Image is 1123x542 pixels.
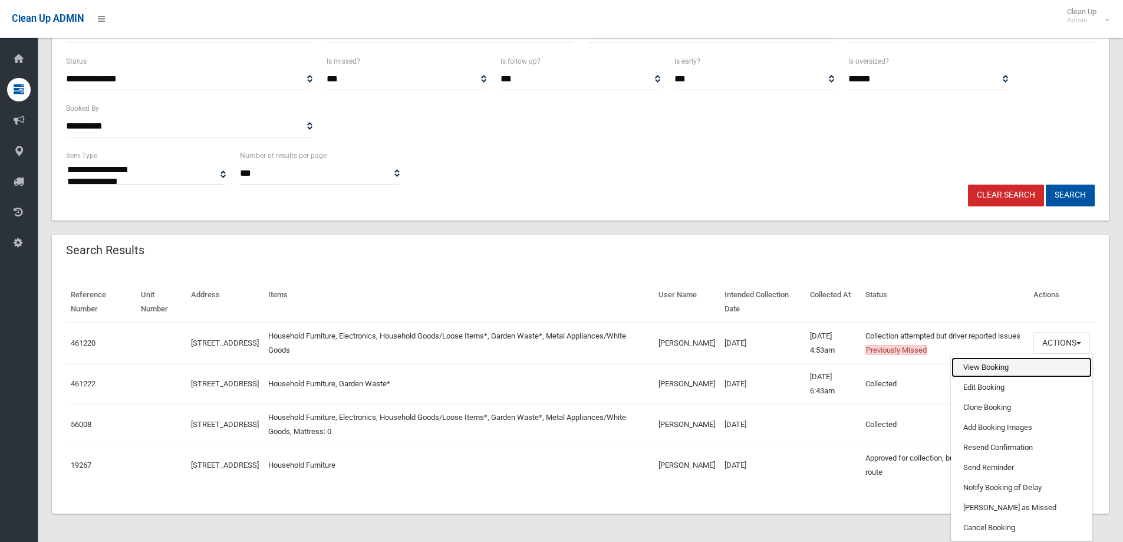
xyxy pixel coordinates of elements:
td: [DATE] [720,323,805,364]
td: [PERSON_NAME] [654,363,720,404]
th: Items [264,282,654,323]
label: Status [66,55,87,68]
a: Cancel Booking [951,518,1092,538]
a: Edit Booking [951,377,1092,398]
td: [PERSON_NAME] [654,445,720,485]
a: [STREET_ADDRESS] [191,379,259,388]
th: Actions [1029,282,1095,323]
span: Previously Missed [865,345,927,355]
label: Is missed? [327,55,360,68]
span: Clean Up ADMIN [12,13,84,24]
th: Intended Collection Date [720,282,805,323]
td: [PERSON_NAME] [654,404,720,445]
th: Unit Number [136,282,186,323]
small: Admin [1067,16,1096,25]
th: Address [186,282,264,323]
a: Add Booking Images [951,418,1092,438]
button: Actions [1033,332,1090,354]
td: [PERSON_NAME] [654,323,720,364]
td: Collected [861,404,1029,445]
td: Household Furniture, Garden Waste* [264,363,654,404]
td: Collected [861,363,1029,404]
a: [STREET_ADDRESS] [191,461,259,469]
a: Resend Confirmation [951,438,1092,458]
button: Search [1046,185,1095,206]
td: [DATE] [720,445,805,485]
td: Household Furniture, Electronics, Household Goods/Loose Items*, Garden Waste*, Metal Appliances/W... [264,404,654,445]
label: Is early? [674,55,700,68]
label: Item Type [66,149,97,162]
a: 461220 [71,339,95,347]
th: Status [861,282,1029,323]
span: Clean Up [1061,7,1108,25]
label: Booked By [66,102,99,115]
th: Collected At [805,282,861,323]
a: View Booking [951,357,1092,377]
label: Is oversized? [848,55,889,68]
a: Notify Booking of Delay [951,478,1092,498]
a: [STREET_ADDRESS] [191,339,259,347]
a: Clear Search [968,185,1044,206]
a: [STREET_ADDRESS] [191,420,259,429]
a: 19267 [71,461,91,469]
header: Search Results [52,239,159,262]
td: [DATE] 4:53am [805,323,861,364]
td: Collection attempted but driver reported issues [861,323,1029,364]
td: Approved for collection, but not yet assigned to route [861,445,1029,485]
th: User Name [654,282,720,323]
a: Clone Booking [951,398,1092,418]
a: 56008 [71,420,91,429]
td: Household Furniture [264,445,654,485]
a: Send Reminder [951,458,1092,478]
td: Household Furniture, Electronics, Household Goods/Loose Items*, Garden Waste*, Metal Appliances/W... [264,323,654,364]
label: Number of results per page [240,149,327,162]
th: Reference Number [66,282,136,323]
label: Is follow up? [500,55,541,68]
td: [DATE] 6:43am [805,363,861,404]
a: 461222 [71,379,95,388]
td: [DATE] [720,404,805,445]
a: [PERSON_NAME] as Missed [951,498,1092,518]
td: [DATE] [720,363,805,404]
